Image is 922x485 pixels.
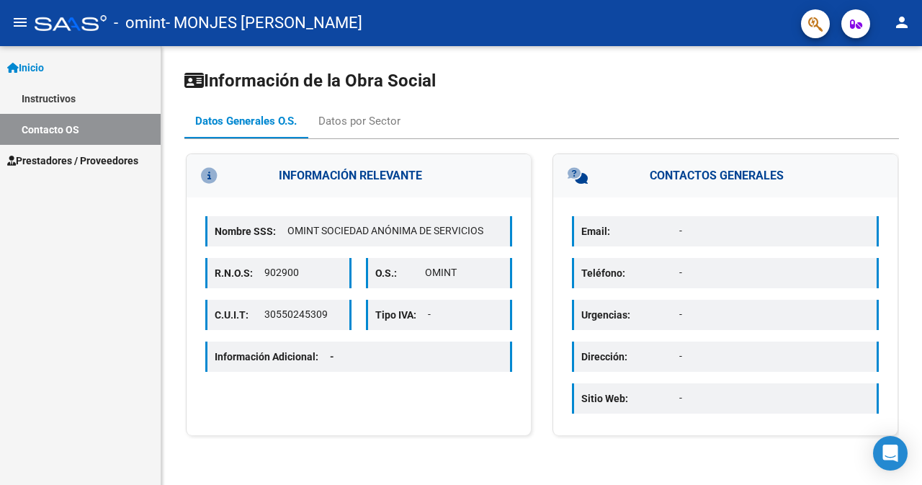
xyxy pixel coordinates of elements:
span: - [330,351,334,362]
p: Dirección: [581,349,679,365]
p: - [679,349,869,364]
p: - [679,223,869,239]
span: Inicio [7,60,44,76]
div: Datos Generales O.S. [195,113,297,129]
p: OMINT [425,265,503,280]
h3: INFORMACIÓN RELEVANTE [187,154,531,197]
mat-icon: menu [12,14,29,31]
mat-icon: person [893,14,910,31]
h3: CONTACTOS GENERALES [553,154,898,197]
p: Información Adicional: [215,349,346,365]
p: Teléfono: [581,265,679,281]
p: OMINT SOCIEDAD ANÓNIMA DE SERVICIOS [287,223,503,239]
p: - [679,307,869,322]
div: Datos por Sector [318,113,400,129]
div: Open Intercom Messenger [873,436,908,471]
span: - omint [114,7,166,39]
p: R.N.O.S: [215,265,264,281]
p: Nombre SSS: [215,223,287,239]
p: Tipo IVA: [375,307,428,323]
span: - MONJES [PERSON_NAME] [166,7,362,39]
p: - [428,307,503,322]
h1: Información de la Obra Social [184,69,899,92]
p: 902900 [264,265,342,280]
p: Sitio Web: [581,391,679,406]
p: Urgencias: [581,307,679,323]
span: Prestadores / Proveedores [7,153,138,169]
p: C.U.I.T: [215,307,264,323]
p: - [679,265,869,280]
p: Email: [581,223,679,239]
p: O.S.: [375,265,425,281]
p: - [679,391,869,406]
p: 30550245309 [264,307,342,322]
